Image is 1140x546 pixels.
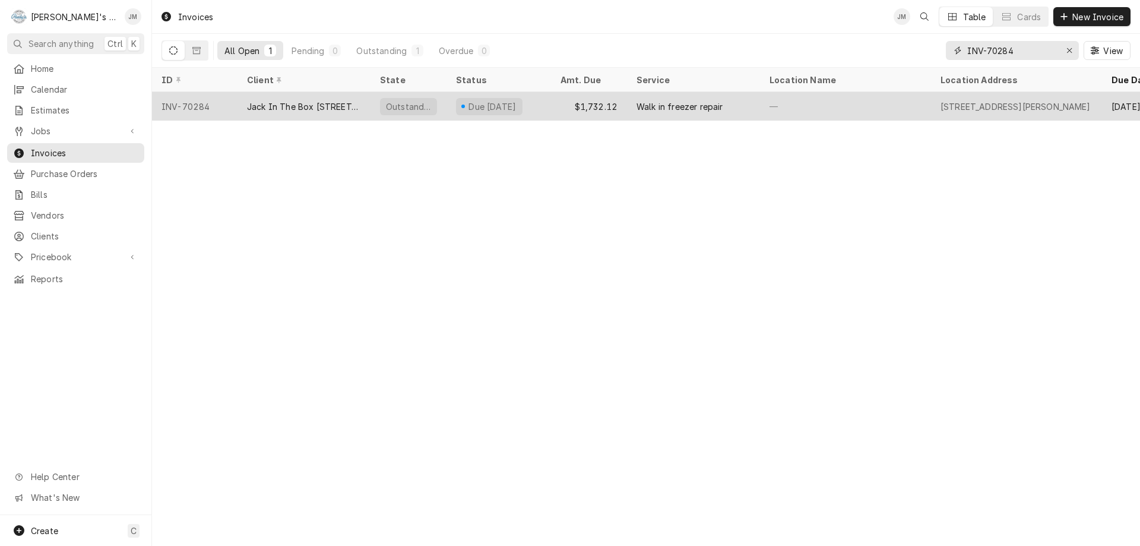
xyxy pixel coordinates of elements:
div: Overdue [439,45,473,57]
input: Keyword search [967,41,1056,60]
a: Go to Jobs [7,121,144,141]
span: Help Center [31,471,137,483]
a: Estimates [7,100,144,120]
span: Home [31,62,138,75]
div: Client [247,74,359,86]
span: Reports [31,273,138,285]
div: R [11,8,27,25]
a: Reports [7,269,144,289]
div: Outstanding [385,100,432,113]
div: Rudy's Commercial Refrigeration's Avatar [11,8,27,25]
a: Purchase Orders [7,164,144,184]
div: State [380,74,437,86]
div: Table [963,11,986,23]
span: Vendors [31,209,138,222]
button: Open search [915,7,934,26]
div: Jim McIntyre's Avatar [894,8,910,25]
div: Due [DATE] [467,100,518,113]
span: Jobs [31,125,121,137]
div: 1 [267,45,274,57]
span: Clients [31,230,138,242]
div: JM [894,8,910,25]
div: — [760,92,931,121]
button: Erase input [1060,41,1079,60]
div: Outstanding [356,45,407,57]
div: [STREET_ADDRESS][PERSON_NAME] [940,100,1091,113]
button: View [1084,41,1130,60]
div: 1 [414,45,421,57]
div: INV-70284 [152,92,237,121]
a: Vendors [7,206,144,225]
a: Go to Pricebook [7,247,144,267]
a: Home [7,59,144,78]
span: C [131,525,137,537]
div: Cards [1017,11,1041,23]
span: Bills [31,188,138,201]
span: Search anything [28,37,94,50]
div: Jim McIntyre's Avatar [125,8,141,25]
div: Service [636,74,748,86]
span: Purchase Orders [31,168,138,180]
span: Pricebook [31,251,121,263]
div: Status [456,74,539,86]
div: Location Name [769,74,919,86]
span: New Invoice [1070,11,1126,23]
div: ID [161,74,226,86]
div: All Open [224,45,259,57]
span: Ctrl [107,37,123,50]
a: Calendar [7,80,144,99]
a: Go to What's New [7,488,144,507]
div: Amt. Due [560,74,615,86]
div: 0 [480,45,487,57]
div: 0 [331,45,338,57]
span: Estimates [31,104,138,116]
div: $1,732.12 [551,92,627,121]
button: New Invoice [1053,7,1130,26]
button: Search anythingCtrlK [7,33,144,54]
span: Create [31,526,58,536]
a: Clients [7,226,144,246]
div: Jack In The Box [STREET_ADDRESS][PERSON_NAME] [247,100,361,113]
span: Calendar [31,83,138,96]
span: Invoices [31,147,138,159]
div: Walk in freezer repair [636,100,723,113]
div: JM [125,8,141,25]
span: K [131,37,137,50]
a: Go to Help Center [7,467,144,487]
a: Bills [7,185,144,204]
div: Location Address [940,74,1090,86]
div: Pending [292,45,324,57]
a: Invoices [7,143,144,163]
span: View [1101,45,1125,57]
div: [PERSON_NAME]'s Commercial Refrigeration [31,11,118,23]
span: What's New [31,491,137,504]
